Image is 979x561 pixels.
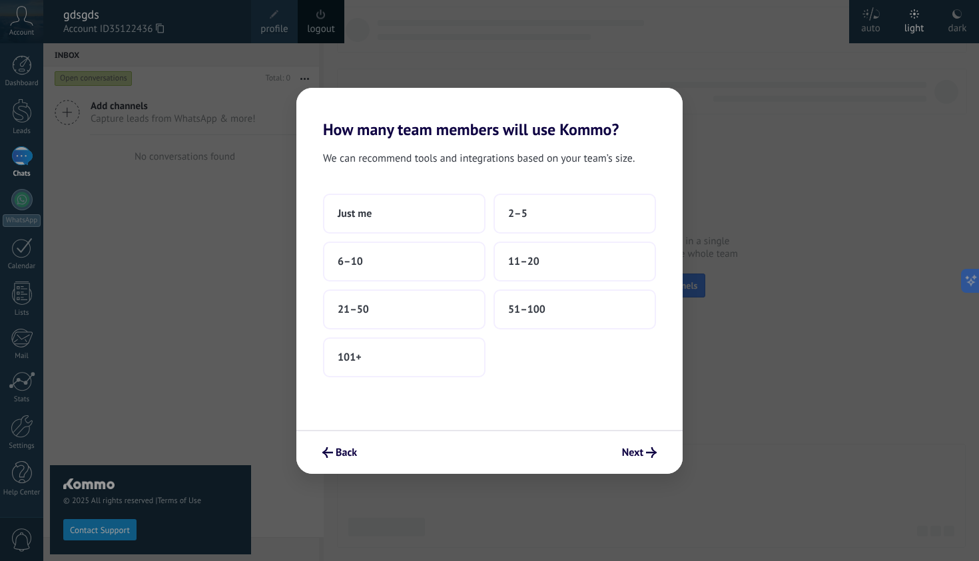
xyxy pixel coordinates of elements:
button: 21–50 [323,289,486,329]
h2: How many team members will use Kommo? [296,88,683,139]
button: 2–5 [493,194,656,234]
span: 6–10 [338,255,363,268]
span: 2–5 [508,207,527,220]
span: Just me [338,207,372,220]
button: 51–100 [493,289,656,329]
span: 101+ [338,351,362,364]
span: Next [622,448,643,457]
span: We can recommend tools and integrations based on your team’s size. [323,150,635,167]
span: 51–100 [508,303,545,316]
button: Back [316,441,363,464]
button: Just me [323,194,486,234]
button: 6–10 [323,242,486,281]
span: 21–50 [338,303,369,316]
span: Back [336,448,357,457]
button: 101+ [323,337,486,377]
span: 11–20 [508,255,539,268]
button: 11–20 [493,242,656,281]
button: Next [616,441,663,464]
